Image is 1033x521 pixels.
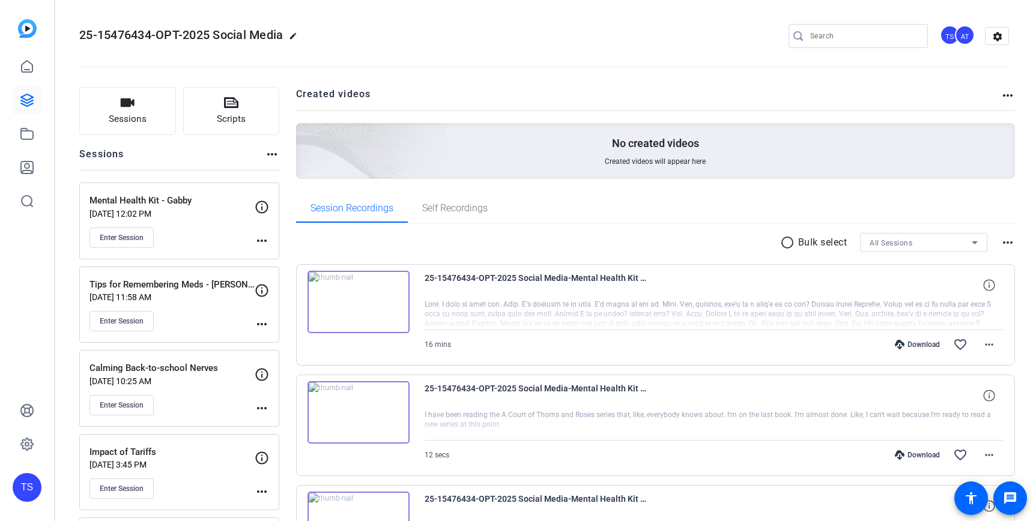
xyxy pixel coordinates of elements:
p: Tips for Remembering Meds - [PERSON_NAME] [89,278,255,292]
h2: Created videos [296,87,1001,110]
span: 25-15476434-OPT-2025 Social Media-Mental Health Kit - Gabby-iPhone 15 Pro-2025-08-11-11-20-29-157-0 [425,271,647,300]
mat-icon: more_horiz [982,448,996,462]
span: Session Recordings [311,203,393,213]
button: Scripts [183,87,280,135]
p: No created videos [612,136,699,151]
span: All Sessions [870,239,912,247]
ngx-avatar: Abraham Turcotte [955,25,976,46]
mat-icon: radio_button_unchecked [780,235,798,250]
span: 25-15476434-OPT-2025 Social Media-Mental Health Kit - Gabby-iPhone 15 Pro-2025-08-11-11-14-07-600-0 [425,492,647,520]
img: thumb-nail [307,381,410,444]
p: [DATE] 12:02 PM [89,209,255,218]
mat-icon: favorite_border [953,448,968,462]
span: 16 mins [425,340,451,349]
p: Impact of Tariffs [89,445,255,459]
mat-icon: more_horiz [255,401,269,415]
ngx-avatar: Tilt Studios [940,25,961,46]
mat-icon: favorite_border [953,337,968,352]
span: 12 secs [425,451,449,459]
button: Enter Session [89,395,154,415]
button: Enter Session [89,227,154,248]
mat-icon: accessibility [964,491,978,505]
div: Download [889,450,946,460]
mat-icon: more_horiz [1001,88,1015,103]
div: AT [955,25,975,45]
p: Mental Health Kit - Gabby [89,194,255,208]
span: Scripts [217,112,246,126]
mat-icon: more_horiz [265,147,279,161]
p: Bulk select [798,235,847,250]
img: blue-gradient.svg [18,19,37,38]
h2: Sessions [79,147,124,170]
mat-icon: edit [289,32,303,46]
span: 25-15476434-OPT-2025 Social Media [79,28,283,42]
span: Enter Session [100,316,144,326]
span: Enter Session [100,484,144,493]
div: Download [889,340,946,349]
span: Self Recordings [422,203,488,213]
p: [DATE] 10:25 AM [89,376,255,386]
img: Creted videos background [162,4,448,265]
mat-icon: more_horiz [1001,235,1015,250]
mat-icon: message [1003,491,1017,505]
p: [DATE] 11:58 AM [89,292,255,302]
button: Enter Session [89,311,154,331]
span: Sessions [109,112,147,126]
p: Calming Back-to-school Nerves [89,361,255,375]
button: Sessions [79,87,176,135]
div: TS [940,25,960,45]
mat-icon: more_horiz [255,317,269,331]
span: Created videos will appear here [605,157,706,166]
mat-icon: more_horiz [255,233,269,248]
mat-icon: settings [986,28,1010,46]
button: Enter Session [89,478,154,499]
p: [DATE] 3:45 PM [89,460,255,469]
span: Enter Session [100,233,144,242]
div: TS [13,473,41,502]
mat-icon: more_horiz [255,484,269,499]
img: thumb-nail [307,271,410,333]
span: Enter Session [100,400,144,410]
mat-icon: more_horiz [982,337,996,352]
input: Search [810,29,918,43]
span: 25-15476434-OPT-2025 Social Media-Mental Health Kit - Gabby-iPhone 15 Pro-2025-08-11-11-18-08-687-0 [425,381,647,410]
